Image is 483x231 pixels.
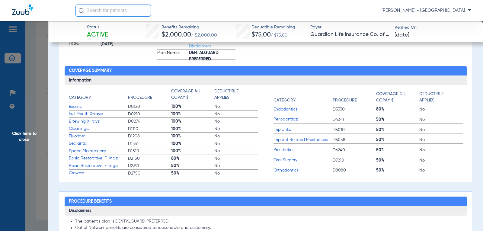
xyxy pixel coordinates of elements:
span: [DATE] [101,41,147,47]
img: Search Icon [78,8,84,13]
h3: Disclaimers [65,206,467,216]
li: The patient's plan is DENTALGUARD PREFERRED. [75,219,463,224]
span: 50% [376,157,419,163]
h4: Deductible Applies [214,88,254,101]
span: D2750 [128,170,171,176]
span: No [214,163,257,169]
span: Fluoride: [69,133,128,140]
app-breakdown-title: Coverage % | Copay $ [171,88,214,103]
span: No [419,157,462,163]
h4: Deductible Applies [419,91,459,104]
span: Bitewing X-rays: [69,118,128,125]
span: [PERSON_NAME] - [GEOGRAPHIC_DATA] [382,8,471,14]
h4: Coverage % | Copay $ [376,91,416,104]
img: Zuub Logo [12,5,33,15]
span: D1208 [128,133,171,139]
h4: Coverage % | Copay $ [171,88,211,101]
span: D3330 [333,106,376,112]
app-breakdown-title: Deductible Applies [214,88,257,103]
span: 100% [171,111,214,117]
span: / $2,000.00 [191,33,217,38]
span: DENTALGUARD PREFERRED [189,53,235,59]
span: 80% [171,156,214,162]
span: Basic Restorative, Fillings: [69,155,128,162]
span: No [419,137,462,143]
span: Exams: [69,104,128,110]
li: Out of Network benefits are considered at reasonable and customary. [75,225,463,231]
span: No [419,167,462,173]
h4: Procedure [333,97,357,104]
span: 50% [376,147,419,153]
span: No [214,111,257,117]
span: No [419,127,462,133]
span: Deductible Remaining [251,24,295,30]
span: 80% [376,106,419,112]
span: Implants: [273,127,333,133]
app-breakdown-title: Category [69,88,128,103]
span: D2150 [128,156,171,162]
span: $2,000.00 [162,32,191,38]
span: Prosthetics: [273,147,333,153]
span: No [419,117,462,123]
span: 100% [171,104,214,110]
h4: Category [273,97,296,104]
span: $75.00 [251,32,271,38]
span: 50% [171,170,214,176]
span: D2391 [128,163,171,169]
span: Active [87,31,108,39]
span: D4341 [333,117,376,123]
span: No [214,133,257,139]
span: D1110 [128,126,171,132]
span: Guardian Life Insurance Co. of America [310,31,389,38]
span: 50% [376,137,419,143]
span: Crowns: [69,170,128,176]
span: 100% [171,148,214,154]
span: D6240 [333,147,376,153]
app-breakdown-title: Category [273,88,333,106]
span: Orthodontics: [273,167,333,174]
span: 50% [376,127,419,133]
span: D1510 [128,148,171,154]
input: Search for patients [75,5,151,17]
span: 50% [376,117,419,123]
span: [DATE] [395,31,409,39]
span: No [214,156,257,162]
span: No [214,170,257,176]
a: Check Disclaimers [189,38,211,48]
span: 100% [171,118,214,124]
span: D1351 [128,141,171,147]
span: / $75.00 [271,33,287,37]
app-breakdown-title: Coverage % | Copay $ [376,88,419,106]
span: Status [87,24,108,30]
span: D0120 [128,104,171,110]
span: No [214,118,257,124]
span: Periodontics: [273,116,333,123]
span: Basic Restorative, Fillings: [69,163,128,169]
span: Payer [310,24,389,30]
span: 80% [171,163,214,169]
h2: Coverage Summary [65,66,467,76]
span: Downgrades: [157,37,187,49]
span: DOB: [69,41,98,48]
span: D7210 [333,157,376,163]
app-breakdown-title: Deductible Applies [419,88,462,106]
span: No [214,126,257,132]
app-breakdown-title: Procedure [333,88,376,106]
span: 100% [171,141,214,147]
app-breakdown-title: Procedure [128,88,171,103]
span: Plan Name: [157,50,187,59]
span: Implant Related Prosthetics: [273,137,333,143]
span: 100% [171,133,214,139]
span: Sealants: [69,140,128,147]
span: D0210 [128,111,171,117]
span: D6058 [333,137,376,143]
span: No [214,104,257,110]
span: D0274 [128,118,171,124]
span: Endodontics: [273,106,333,113]
h3: Information [65,75,467,85]
span: D6010 [333,127,376,133]
h2: Procedure Benefits [65,197,467,206]
span: Benefits Remaining [162,24,217,30]
span: 50% [376,167,419,173]
span: 100% [171,126,214,132]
